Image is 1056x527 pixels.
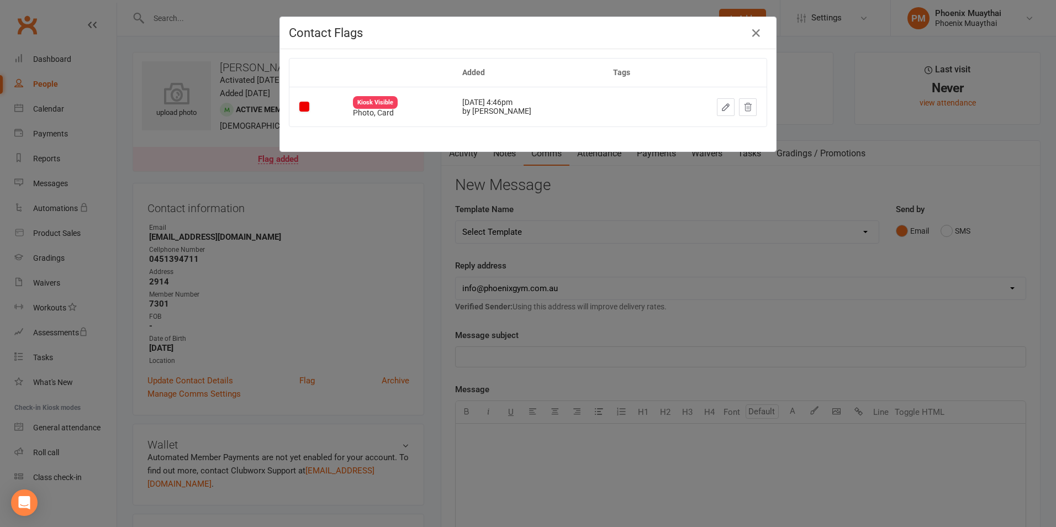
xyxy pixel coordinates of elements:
[353,96,398,109] div: Kiosk Visible
[739,98,757,116] button: Dismiss this flag
[353,109,442,117] div: Photo, Card
[603,59,666,87] th: Tags
[747,24,765,42] button: Close
[452,59,603,87] th: Added
[11,489,38,516] div: Open Intercom Messenger
[452,87,603,126] td: [DATE] 4:46pm by [PERSON_NAME]
[289,26,767,40] h4: Contact Flags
